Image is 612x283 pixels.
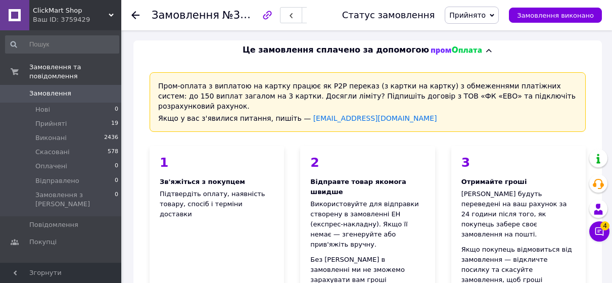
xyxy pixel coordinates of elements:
[310,178,406,196] span: Відправте товар якомога швидше
[310,199,425,250] div: Використовуйте для відправки створену в замовленні ЕН (експрес-накладну). Якщо її немає — згенеру...
[29,89,71,98] span: Замовлення
[115,176,118,185] span: 0
[131,10,139,20] div: Повернутися назад
[29,63,121,81] span: Замовлення та повідомлення
[152,9,219,21] span: Замовлення
[104,133,118,143] span: 2436
[35,191,115,209] span: Замовлення з [PERSON_NAME]
[29,238,57,247] span: Покупці
[35,162,67,171] span: Оплачені
[461,189,576,240] div: [PERSON_NAME] будуть переведені на ваш рахунок за 24 години після того, як покупець забере своє з...
[35,176,79,185] span: Відправлено
[115,162,118,171] span: 0
[150,72,586,132] div: Пром-оплата з виплатою на картку працює як P2P переказ (з картки на картку) з обмеженнями платіжн...
[243,44,429,56] span: Це замовлення сплачено за допомогою
[310,156,425,169] div: 2
[461,178,527,185] span: Отримайте гроші
[158,113,577,123] div: Якщо у вас з'явилися питання, пишіть —
[35,133,67,143] span: Виконані
[5,35,119,54] input: Пошук
[313,114,437,122] a: [EMAIL_ADDRESS][DOMAIN_NAME]
[108,148,118,157] span: 578
[461,156,576,169] div: 3
[222,9,294,21] span: №366291861
[33,6,109,15] span: ClickMart Shop
[342,10,435,20] div: Статус замовлення
[600,219,609,228] span: 4
[509,8,602,23] button: Замовлення виконано
[449,11,486,19] span: Прийнято
[589,221,609,242] button: Чат з покупцем4
[33,15,121,24] div: Ваш ID: 3759429
[35,105,50,114] span: Нові
[111,119,118,128] span: 19
[115,105,118,114] span: 0
[35,148,70,157] span: Скасовані
[160,156,274,169] div: 1
[517,12,594,19] span: Замовлення виконано
[35,119,67,128] span: Прийняті
[29,220,78,229] span: Повідомлення
[115,191,118,209] span: 0
[160,178,245,185] span: Зв'яжіться з покупцем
